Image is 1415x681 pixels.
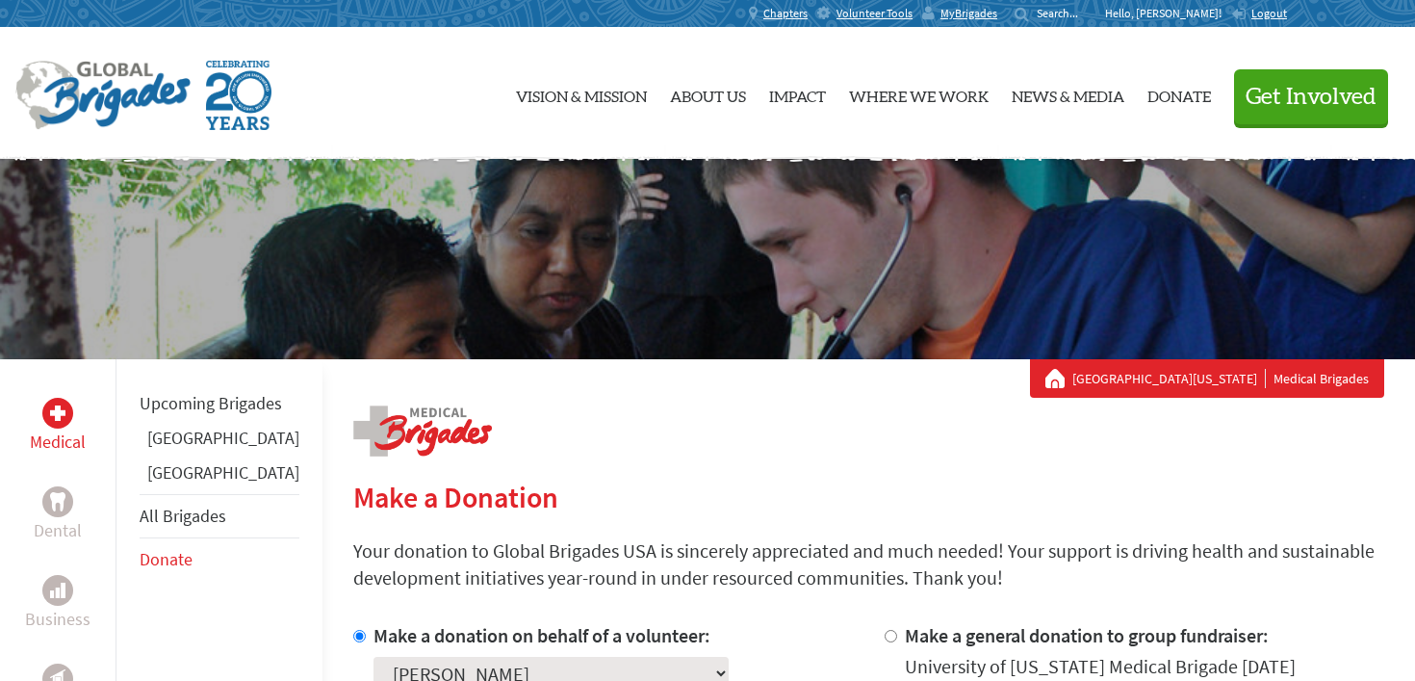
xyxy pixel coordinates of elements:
[25,606,90,633] p: Business
[1251,6,1287,20] span: Logout
[30,429,86,456] p: Medical
[140,382,299,425] li: Upcoming Brigades
[30,398,86,456] a: MedicalMedical
[15,61,191,130] img: Global Brigades Logo
[849,43,989,144] a: Where We Work
[140,548,193,570] a: Donate
[905,623,1269,647] label: Make a general donation to group fundraiser:
[1105,6,1231,21] p: Hello, [PERSON_NAME]!
[516,43,647,144] a: Vision & Mission
[147,427,299,449] a: [GEOGRAPHIC_DATA]
[25,575,90,633] a: BusinessBusiness
[769,43,826,144] a: Impact
[206,61,271,130] img: Global Brigades Celebrating 20 Years
[373,623,710,647] label: Make a donation on behalf of a volunteer:
[1072,369,1266,388] a: [GEOGRAPHIC_DATA][US_STATE]
[353,406,492,457] img: logo-medical.png
[34,517,82,544] p: Dental
[42,398,73,429] div: Medical
[353,480,1384,514] h2: Make a Donation
[140,538,299,581] li: Donate
[353,537,1384,591] p: Your donation to Global Brigades USA is sincerely appreciated and much needed! Your support is dr...
[1037,6,1092,20] input: Search...
[836,6,913,21] span: Volunteer Tools
[140,425,299,459] li: Ghana
[50,583,65,598] img: Business
[1246,86,1376,109] span: Get Involved
[1234,69,1388,124] button: Get Involved
[940,6,997,21] span: MyBrigades
[1045,369,1369,388] div: Medical Brigades
[140,494,299,538] li: All Brigades
[1012,43,1124,144] a: News & Media
[763,6,808,21] span: Chapters
[50,492,65,511] img: Dental
[42,575,73,606] div: Business
[147,461,299,484] a: [GEOGRAPHIC_DATA]
[42,486,73,517] div: Dental
[140,505,226,527] a: All Brigades
[50,406,65,421] img: Medical
[140,459,299,494] li: Panama
[140,392,282,414] a: Upcoming Brigades
[34,486,82,544] a: DentalDental
[1231,6,1287,21] a: Logout
[1147,43,1211,144] a: Donate
[670,43,746,144] a: About Us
